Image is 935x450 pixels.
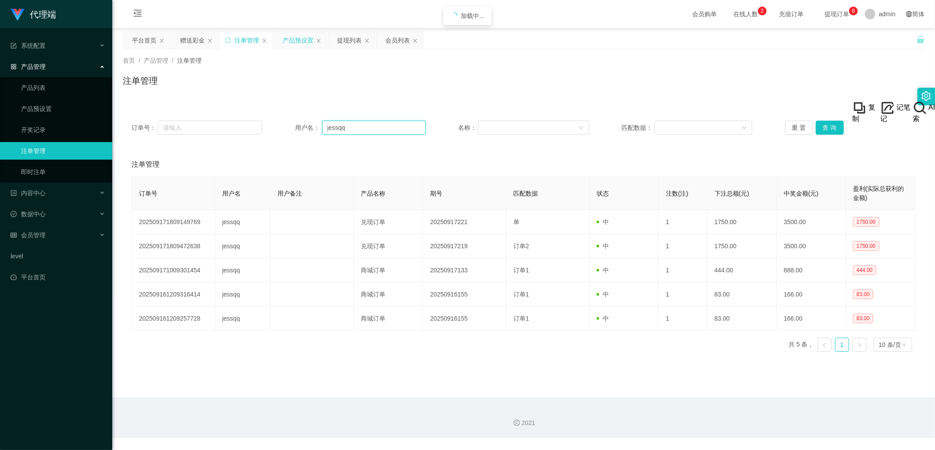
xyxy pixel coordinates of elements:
div: 提现列表 [337,32,362,49]
td: 兑现订单 [354,234,423,258]
a: 注单管理 [21,142,105,160]
img: note_menu_logo_v2.png [881,101,895,115]
i: icon: loading [451,12,458,19]
span: 注单管理 [132,159,160,170]
td: 20250917219 [423,234,506,258]
span: 用户备注 [277,190,302,197]
i: 图标: close [412,38,418,43]
span: 注单管理 [177,57,202,64]
td: jessqq [215,282,271,307]
td: 兑现订单 [354,210,423,234]
span: 用户名 [222,190,241,197]
i: 图标: profile [11,190,17,196]
td: 20250916155 [423,282,506,307]
input: 请输入 [158,121,262,135]
i: 图标: check-circle-o [11,211,17,217]
sup: 8 [849,7,858,15]
span: 内容中心 [11,189,46,196]
span: 产品名称 [361,190,385,197]
i: 图标: close [207,38,213,43]
div: 赠送彩金 [180,32,205,49]
span: 中 [597,218,609,225]
i: 图标: left [822,343,827,348]
i: 图标: form [11,43,17,49]
td: 1 [659,282,707,307]
li: 共 5 条， [789,338,814,352]
i: 图标: menu-fold [123,0,153,29]
span: 订单2 [513,243,529,250]
span: 订单号 [139,190,157,197]
span: 下注总额(元) [715,190,749,197]
a: 即时注单 [21,163,105,181]
i: 图标: close [364,38,370,43]
td: 202509161209316414 [132,282,215,307]
i: 图标: close [316,38,321,43]
li: 上一页 [818,338,832,352]
p: 2 [761,7,764,15]
td: 3500.00 [777,210,846,234]
span: 状态 [597,190,609,197]
p: 8 [852,7,855,15]
span: 提现订单 [820,11,853,17]
h1: 代理端 [30,0,56,29]
i: 图标: down [902,342,907,348]
div: 平台首页 [132,32,156,49]
span: 订单1 [513,267,529,274]
img: +vywMD4W03sz8AcLhV9TmKVjsAAAAABJRU5ErkJggg== [853,101,867,115]
i: 图标: global [906,11,912,17]
span: 产品管理 [11,63,46,70]
span: 充值订单 [775,11,808,17]
td: 83.00 [707,307,777,331]
span: 中 [597,267,609,274]
span: 1750.00 [853,217,879,227]
span: 中 [597,315,609,322]
span: 中奖金额(元) [784,190,818,197]
span: 匹配数据 [513,190,538,197]
i: 图标: down [742,125,747,131]
a: 开奖记录 [21,121,105,139]
span: / [139,57,140,64]
td: 1 [659,234,707,258]
td: 商城订单 [354,282,423,307]
td: 888.00 [777,258,846,282]
h1: 注单管理 [123,74,158,87]
span: 期号 [430,190,442,197]
td: 1 [659,210,707,234]
td: 20250916155 [423,307,506,331]
td: jessqq [215,258,271,282]
span: 1750.00 [853,241,879,251]
td: 20250917221 [423,210,506,234]
span: 产品管理 [144,57,168,64]
span: 单 [513,218,519,225]
span: 订单1 [513,291,529,298]
i: 图标: sync [225,37,231,43]
td: jessqq [215,307,271,331]
td: 1750.00 [707,210,777,234]
div: 10 条/页 [879,338,901,351]
span: 83.00 [853,314,873,323]
span: 中 [597,291,609,298]
i: 图标: unlock [917,36,924,43]
span: 在线人数 [729,11,762,17]
td: 商城订单 [354,307,423,331]
div: 会员列表 [385,32,410,49]
span: 83.00 [853,289,873,299]
td: 1 [659,258,707,282]
a: 代理端 [11,11,56,18]
i: 图标: appstore-o [11,64,17,70]
td: 商城订单 [354,258,423,282]
span: 用户名： [295,123,322,132]
td: 3500.00 [777,234,846,258]
i: 图标: close [159,38,164,43]
td: 202509171009301454 [132,258,215,282]
td: 1750.00 [707,234,777,258]
td: 202509171809472638 [132,234,215,258]
span: 注数(注) [666,190,688,197]
td: jessqq [215,234,271,258]
td: 1 [659,307,707,331]
span: 中 [597,243,609,250]
span: 首页 [123,57,135,64]
i: 图标: copyright [514,420,520,426]
i: 图标: table [11,232,17,238]
td: 20250917133 [423,258,506,282]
